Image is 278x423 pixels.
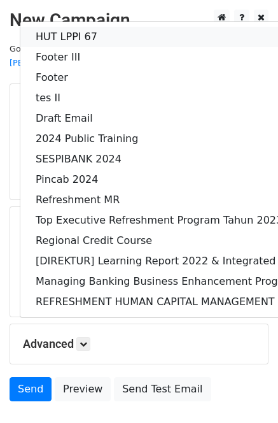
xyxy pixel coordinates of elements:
[214,362,278,423] iframe: Chat Widget
[10,10,268,31] h2: New Campaign
[114,377,211,401] a: Send Test Email
[55,377,111,401] a: Preview
[10,44,140,68] small: Google Sheet:
[10,377,52,401] a: Send
[23,337,255,351] h5: Advanced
